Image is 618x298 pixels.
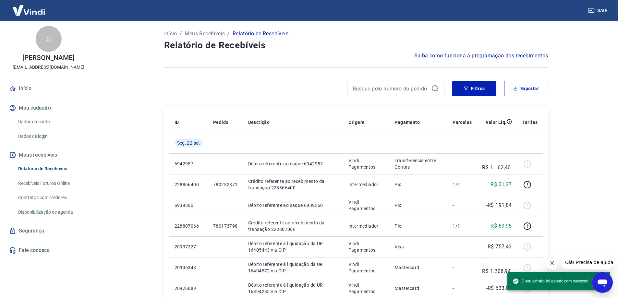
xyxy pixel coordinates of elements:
a: Início [164,30,177,38]
button: Sair [587,5,610,17]
p: / [180,30,182,38]
a: Meus Recebíveis [185,30,225,38]
a: Saiba como funciona a programação dos recebimentos [414,52,548,60]
p: 20926089 [175,285,203,292]
p: 780282871 [213,181,238,188]
p: Vindi Pagamentos [348,199,384,212]
p: / [227,30,230,38]
p: Débito referente ao saque 6942957 [248,161,338,167]
p: Vindi Pagamentos [348,157,384,170]
p: Débito referente à liquidação da UR 16405443 via CIP [248,240,338,253]
p: 780173798 [213,223,238,229]
span: Seg, 22 set [177,140,200,146]
p: - [453,161,472,167]
p: - [453,264,472,271]
p: 20937227 [175,244,203,250]
p: Parcelas [453,119,472,125]
p: Origem [348,119,364,125]
button: Exportar [504,81,548,96]
p: 1/1 [453,181,472,188]
a: Recebíveis Futuros Online [16,177,89,190]
p: -R$ 1.162,40 [482,156,512,172]
p: Vindi Pagamentos [348,261,384,274]
p: - [453,202,472,209]
p: R$ 31,27 [491,181,512,188]
p: Crédito referente ao recebimento da transação 228866400 [248,178,338,191]
p: - [453,244,472,250]
p: Descrição [248,119,270,125]
p: ID [175,119,179,125]
a: Disponibilização de agenda [16,206,89,219]
iframe: Botão para abrir a janela de mensagens [592,272,613,293]
p: Valor Líq. [486,119,507,125]
p: Tarifas [522,119,538,125]
p: Vindi Pagamentos [348,282,384,295]
p: Pix [394,181,442,188]
p: Débito referente à liquidação da UR 16404572 via CIP [248,261,338,274]
p: R$ 69,95 [491,222,512,230]
p: Intermediador [348,223,384,229]
p: Pix [394,223,442,229]
img: Vindi [8,0,50,20]
a: Relatório de Recebíveis [16,162,89,175]
p: 228807066 [175,223,203,229]
p: Relatório de Recebíveis [233,30,288,38]
p: 6942957 [175,161,203,167]
p: 6939360 [175,202,203,209]
p: 20936343 [175,264,203,271]
p: Transferência entre Contas [394,157,442,170]
span: O seu extrato foi gerado com sucesso! [513,278,588,284]
h4: Relatório de Recebíveis [164,39,548,52]
a: Dados de login [16,130,89,143]
p: 1/1 [453,223,472,229]
p: Visa [394,244,442,250]
input: Busque pelo número do pedido [353,84,429,93]
a: Segurança [8,224,89,238]
p: -R$ 191,84 [486,201,512,209]
p: Crédito referente ao recebimento da transação 228807066 [248,220,338,232]
p: Pix [394,202,442,209]
p: Débito referente ao saque 6939360 [248,202,338,209]
p: [EMAIL_ADDRESS][DOMAIN_NAME] [13,64,84,71]
span: Olá! Precisa de ajuda? [4,5,55,10]
button: Filtros [452,81,496,96]
button: Meu cadastro [8,101,89,115]
p: Intermediador [348,181,384,188]
button: Meus recebíveis [8,148,89,162]
a: Fale conosco [8,243,89,257]
p: -R$ 1.208,94 [482,260,512,275]
p: Débito referente à liquidação da UR 16394235 via CIP [248,282,338,295]
iframe: Fechar mensagem [546,256,559,269]
p: 228866400 [175,181,203,188]
p: Pagamento [394,119,420,125]
p: -R$ 533,00 [486,284,512,292]
p: Vindi Pagamentos [348,240,384,253]
iframe: Mensagem da empresa [561,255,613,269]
p: Mastercard [394,264,442,271]
p: - [453,285,472,292]
a: Contratos com credores [16,191,89,204]
p: -R$ 757,43 [486,243,512,251]
p: Mastercard [394,285,442,292]
p: Pedido [213,119,228,125]
a: Início [8,81,89,96]
div: G [36,26,62,52]
p: [PERSON_NAME] [22,54,74,61]
a: Dados da conta [16,115,89,128]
